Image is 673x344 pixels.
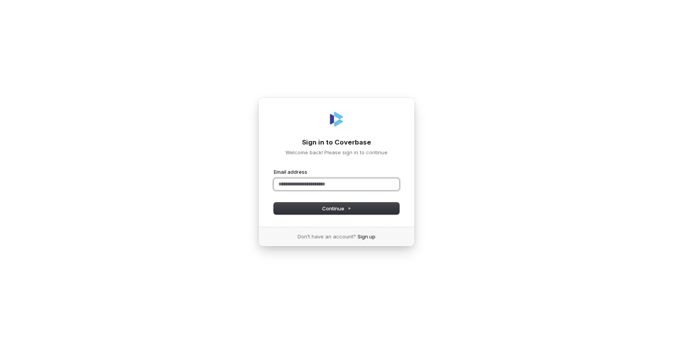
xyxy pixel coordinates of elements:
[274,168,307,175] label: Email address
[358,233,375,240] a: Sign up
[322,205,351,212] span: Continue
[274,149,399,156] p: Welcome back! Please sign in to continue
[274,138,399,147] h1: Sign in to Coverbase
[274,203,399,214] button: Continue
[327,110,346,129] img: Coverbase
[298,233,356,240] span: Don’t have an account?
